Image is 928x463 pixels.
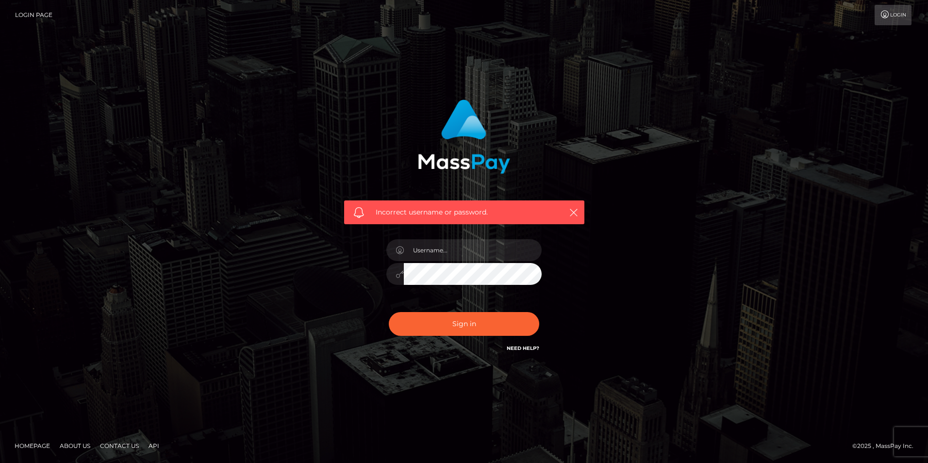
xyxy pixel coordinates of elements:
a: Login [875,5,911,25]
a: Homepage [11,438,54,453]
button: Sign in [389,312,539,336]
a: Contact Us [96,438,143,453]
span: Incorrect username or password. [376,207,553,217]
a: Login Page [15,5,52,25]
img: MassPay Login [418,99,510,174]
input: Username... [404,239,542,261]
a: About Us [56,438,94,453]
a: Need Help? [507,345,539,351]
div: © 2025 , MassPay Inc. [852,441,921,451]
a: API [145,438,163,453]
